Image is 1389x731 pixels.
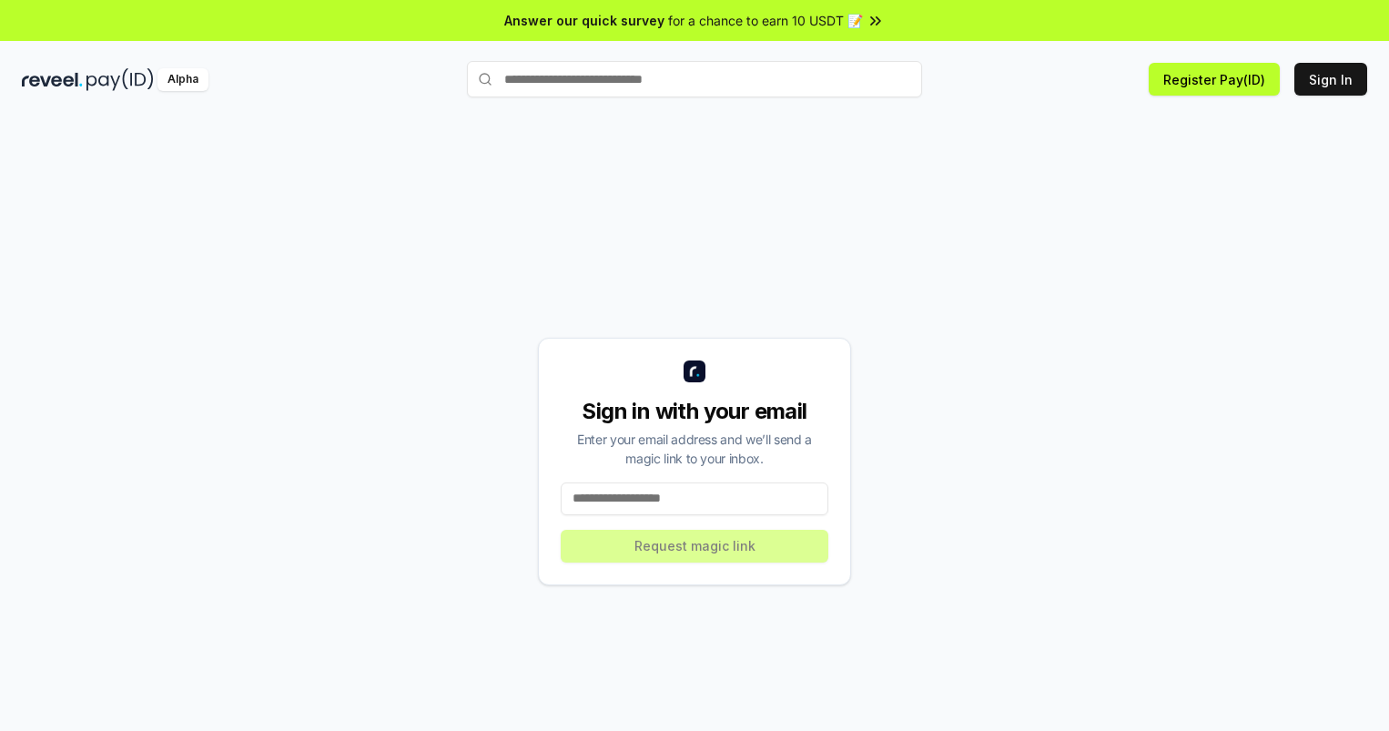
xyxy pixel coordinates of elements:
span: Answer our quick survey [504,11,664,30]
button: Register Pay(ID) [1149,63,1280,96]
div: Alpha [157,68,208,91]
button: Sign In [1294,63,1367,96]
img: reveel_dark [22,68,83,91]
div: Enter your email address and we’ll send a magic link to your inbox. [561,430,828,468]
div: Sign in with your email [561,397,828,426]
img: logo_small [684,360,705,382]
img: pay_id [86,68,154,91]
span: for a chance to earn 10 USDT 📝 [668,11,863,30]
